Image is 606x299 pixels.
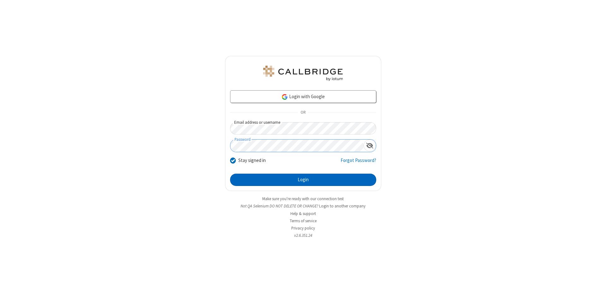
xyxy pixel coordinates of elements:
li: v2.6.351.24 [225,232,381,238]
label: Stay signed in [238,157,266,164]
button: Login to another company [319,203,365,209]
a: Help & support [290,211,316,216]
div: Show password [364,140,376,151]
input: Password [230,140,364,152]
li: Not QA Selenium DO NOT DELETE OR CHANGE? [225,203,381,209]
span: OR [298,108,308,117]
img: google-icon.png [281,93,288,100]
button: Login [230,174,376,186]
iframe: Chat [590,283,601,295]
img: QA Selenium DO NOT DELETE OR CHANGE [262,66,344,81]
a: Privacy policy [291,225,315,231]
a: Make sure you're ready with our connection test [262,196,344,201]
a: Forgot Password? [341,157,376,169]
input: Email address or username [230,122,376,135]
a: Login with Google [230,90,376,103]
a: Terms of service [290,218,317,224]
